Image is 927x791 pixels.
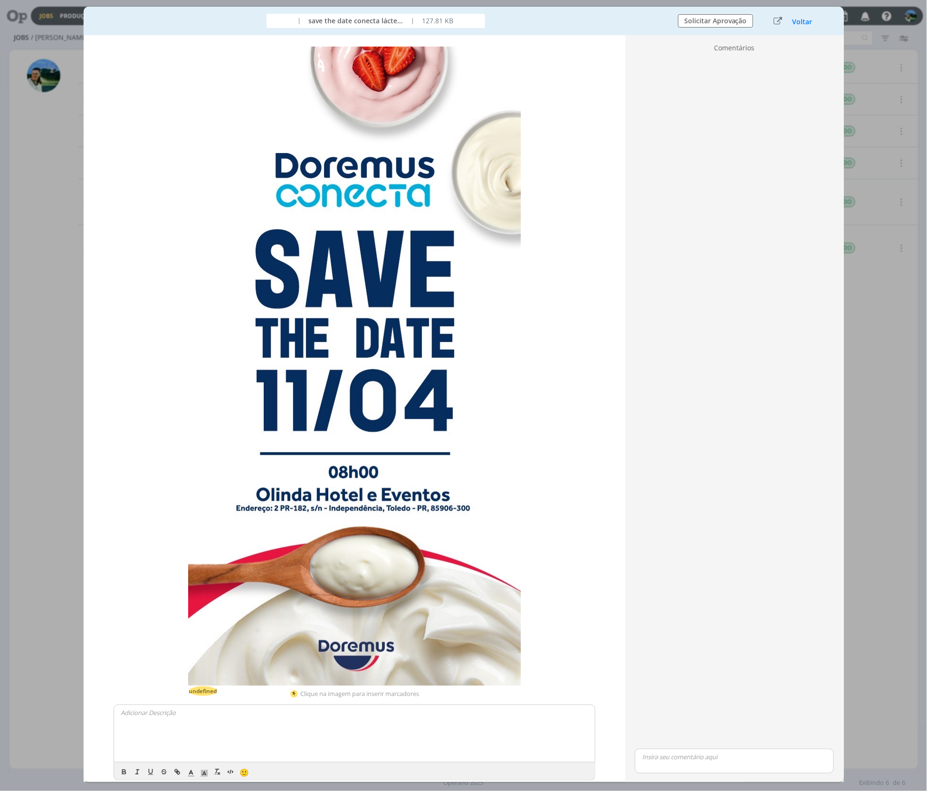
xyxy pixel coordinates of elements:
div: dialog [84,7,844,782]
span: 🙂 [240,767,249,778]
img: pin-yellow.svg [289,689,299,699]
img: 1754512990_ef4b7b_save_the_date_conecta_lcteos.jpeg [188,47,521,686]
div: undefined [189,687,217,696]
div: Comentários [631,43,837,57]
div: Clique na imagem para inserir marcadores [301,689,420,699]
span: Cor de Fundo [198,766,211,778]
span: Cor do Texto [184,766,198,778]
button: 🙂 [238,766,251,778]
